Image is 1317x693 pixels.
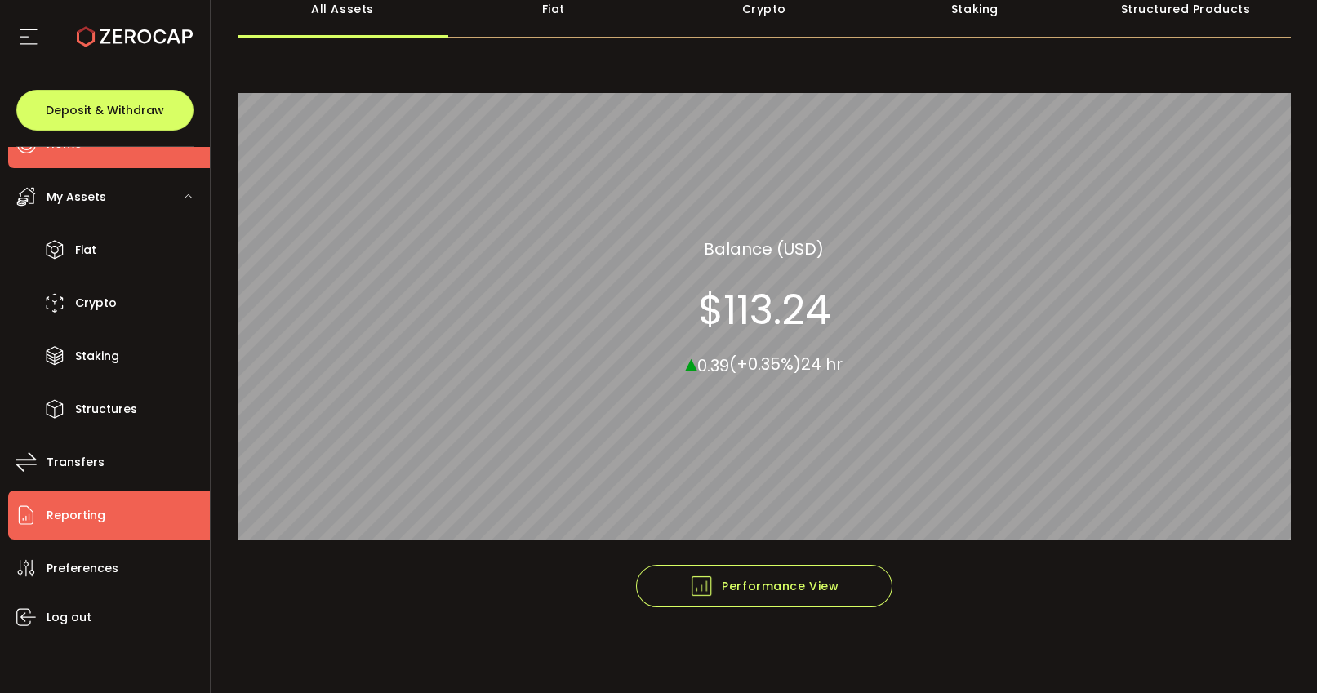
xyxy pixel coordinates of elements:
span: (+0.35%) [729,353,801,375]
span: Fiat [75,238,96,262]
section: Balance (USD) [704,236,824,260]
span: Log out [47,606,91,629]
button: Deposit & Withdraw [16,90,194,131]
span: Performance View [689,574,839,598]
button: Performance View [636,565,892,607]
span: ▴ [685,344,697,380]
span: Transfers [47,451,105,474]
span: Structures [75,398,137,421]
span: Staking [75,344,119,368]
span: Preferences [47,557,118,580]
span: Crypto [75,291,117,315]
iframe: Chat Widget [1235,615,1317,693]
span: 24 hr [801,353,843,375]
span: Reporting [47,504,105,527]
span: 0.39 [697,353,729,376]
span: Deposit & Withdraw [46,104,164,116]
section: $113.24 [698,285,830,334]
span: My Assets [47,185,106,209]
